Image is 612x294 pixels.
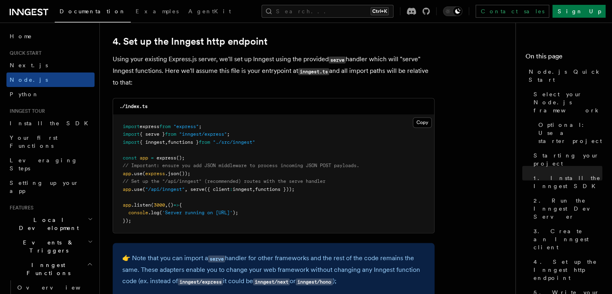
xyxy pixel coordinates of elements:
span: from [159,124,171,129]
span: .use [131,186,142,192]
a: Setting up your app [6,176,95,198]
span: ( [159,210,162,215]
a: Next.js [6,58,95,72]
button: Search...Ctrl+K [262,5,394,18]
span: , [165,139,168,145]
span: ({ client [204,186,230,192]
a: Examples [131,2,183,22]
span: Node.js Quick Start [529,68,602,84]
span: ( [142,171,145,176]
span: functions } [168,139,199,145]
span: Quick start [6,50,41,56]
span: // Set up the "/api/inngest" (recommended) routes with the serve handler [123,178,326,184]
a: Leveraging Steps [6,153,95,176]
button: Inngest Functions [6,258,95,280]
span: ( [142,186,145,192]
a: serve [208,254,225,262]
span: from [199,139,210,145]
span: 'Server running on [URL]' [162,210,233,215]
span: { inngest [140,139,165,145]
a: Select your Node.js framework [530,87,602,118]
span: "express" [173,124,199,129]
span: ; [199,124,202,129]
span: ; [227,131,230,137]
span: , [165,202,168,208]
span: Inngest Functions [6,261,87,277]
a: Your first Functions [6,130,95,153]
span: , [252,186,255,192]
code: inngest/hono [296,278,332,285]
span: "/api/inngest" [145,186,185,192]
code: ./index.ts [120,104,148,109]
code: serve [208,255,225,262]
span: // Important: ensure you add JSON middleware to process incoming JSON POST payloads. [123,163,359,168]
a: 4. Set up the Inngest http endpoint [113,36,268,47]
span: app [123,171,131,176]
span: "./src/inngest" [213,139,255,145]
span: 3000 [154,202,165,208]
span: express [145,171,165,176]
a: 1. Install the Inngest SDK [530,171,602,193]
span: Leveraging Steps [10,157,78,172]
span: Starting your project [534,151,602,168]
a: Starting your project [530,148,602,171]
h4: On this page [525,52,602,64]
button: Events & Triggers [6,235,95,258]
span: Home [10,32,32,40]
span: express [157,155,176,161]
code: inngest/next [253,278,290,285]
span: import [123,131,140,137]
span: 1. Install the Inngest SDK [534,174,602,190]
a: Documentation [55,2,131,23]
a: Node.js Quick Start [525,64,602,87]
kbd: Ctrl+K [371,7,389,15]
span: => [173,202,179,208]
span: app [123,202,131,208]
span: Events & Triggers [6,238,88,255]
a: Contact sales [476,5,549,18]
a: Install the SDK [6,116,95,130]
button: Toggle dark mode [443,6,462,16]
span: AgentKit [188,8,231,14]
span: express [140,124,159,129]
a: 3. Create an Inngest client [530,224,602,255]
span: () [168,202,173,208]
span: .listen [131,202,151,208]
span: { serve } [140,131,165,137]
a: 2. Run the Inngest Dev Server [530,193,602,224]
a: Python [6,87,95,101]
span: serve [190,186,204,192]
span: .use [131,171,142,176]
span: }); [123,218,131,224]
span: = [151,155,154,161]
span: ()); [179,171,190,176]
span: Setting up your app [10,180,79,194]
span: Inngest tour [6,108,45,114]
span: 2. Run the Inngest Dev Server [534,197,602,221]
code: serve [329,56,346,63]
span: Node.js [10,77,48,83]
a: 4. Set up the Inngest http endpoint [530,255,602,285]
a: Sign Up [552,5,606,18]
span: from [165,131,176,137]
a: AgentKit [183,2,236,22]
span: ); [233,210,238,215]
span: functions })); [255,186,295,192]
span: Documentation [60,8,126,14]
span: Select your Node.js framework [534,90,602,114]
span: Optional: Use a starter project [538,121,602,145]
span: 4. Set up the Inngest http endpoint [534,258,602,282]
p: 👉 Note that you can import a handler for other frameworks and the rest of the code remains the sa... [122,253,425,287]
p: Using your existing Express.js server, we'll set up Inngest using the provided handler which will... [113,54,435,88]
span: { [179,202,182,208]
code: inngest.ts [298,68,329,75]
span: "inngest/express" [179,131,227,137]
span: , [185,186,188,192]
span: (); [176,155,185,161]
span: Python [10,91,39,97]
span: Next.js [10,62,48,68]
span: .json [165,171,179,176]
span: app [123,186,131,192]
span: inngest [233,186,252,192]
span: : [230,186,233,192]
